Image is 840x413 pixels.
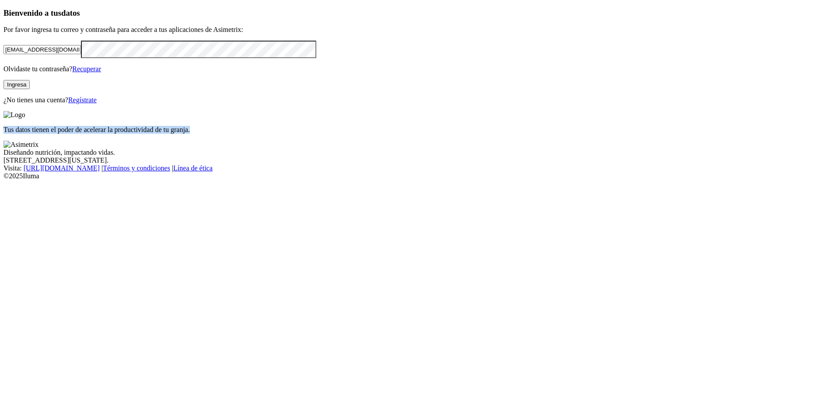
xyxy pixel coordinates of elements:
[72,65,101,73] a: Recuperar
[103,164,170,172] a: Términos y condiciones
[3,111,25,119] img: Logo
[3,8,836,18] h3: Bienvenido a tus
[3,65,836,73] p: Olvidaste tu contraseña?
[61,8,80,17] span: datos
[3,96,836,104] p: ¿No tienes una cuenta?
[173,164,213,172] a: Línea de ética
[68,96,97,104] a: Regístrate
[3,45,81,54] input: Tu correo
[3,164,836,172] div: Visita : | |
[3,80,30,89] button: Ingresa
[3,126,836,134] p: Tus datos tienen el poder de acelerar la productividad de tu granja.
[3,141,38,149] img: Asimetrix
[24,164,100,172] a: [URL][DOMAIN_NAME]
[3,26,836,34] p: Por favor ingresa tu correo y contraseña para acceder a tus aplicaciones de Asimetrix:
[3,149,836,156] div: Diseñando nutrición, impactando vidas.
[3,172,836,180] div: © 2025 Iluma
[3,156,836,164] div: [STREET_ADDRESS][US_STATE].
